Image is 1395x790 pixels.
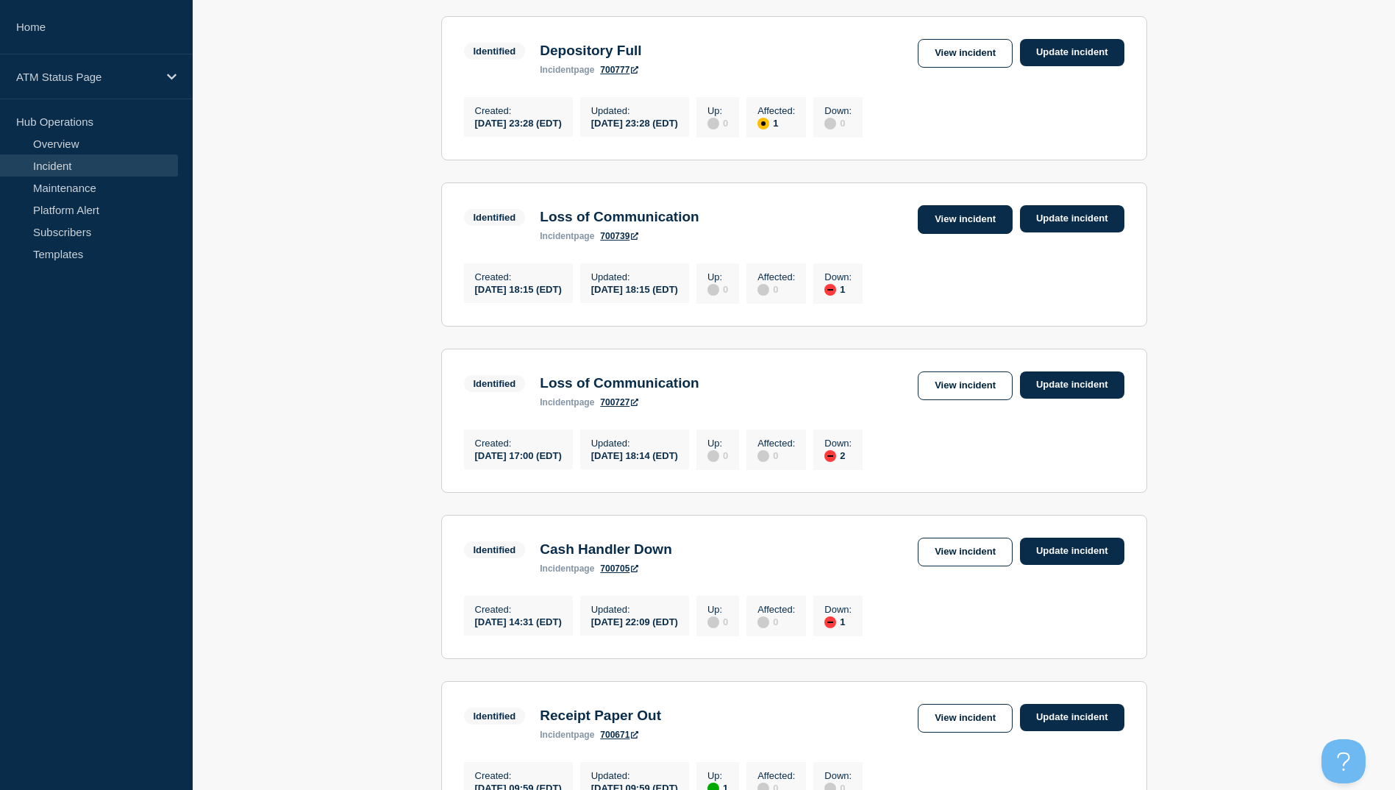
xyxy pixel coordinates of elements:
[475,105,562,116] p: Created :
[464,708,526,725] span: Identified
[824,770,852,781] p: Down :
[707,118,719,129] div: disabled
[591,116,678,129] div: [DATE] 23:28 (EDT)
[757,616,769,628] div: disabled
[475,282,562,295] div: [DATE] 18:15 (EDT)
[591,615,678,627] div: [DATE] 22:09 (EDT)
[475,116,562,129] div: [DATE] 23:28 (EDT)
[540,708,661,724] h3: Receipt Paper Out
[918,704,1013,733] a: View incident
[707,116,728,129] div: 0
[757,105,795,116] p: Affected :
[475,271,562,282] p: Created :
[600,231,638,241] a: 700739
[591,105,678,116] p: Updated :
[540,231,574,241] span: incident
[707,105,728,116] p: Up :
[757,449,795,462] div: 0
[464,43,526,60] span: Identified
[757,271,795,282] p: Affected :
[918,371,1013,400] a: View incident
[707,282,728,296] div: 0
[707,438,728,449] p: Up :
[824,438,852,449] p: Down :
[540,65,594,75] p: page
[600,563,638,574] a: 700705
[475,438,562,449] p: Created :
[707,615,728,628] div: 0
[591,604,678,615] p: Updated :
[540,397,594,408] p: page
[824,450,836,462] div: down
[600,397,638,408] a: 700727
[918,205,1013,234] a: View incident
[707,284,719,296] div: disabled
[757,116,795,129] div: 1
[707,271,728,282] p: Up :
[757,604,795,615] p: Affected :
[918,39,1013,68] a: View incident
[591,271,678,282] p: Updated :
[475,449,562,461] div: [DATE] 17:00 (EDT)
[591,770,678,781] p: Updated :
[824,271,852,282] p: Down :
[464,209,526,226] span: Identified
[757,282,795,296] div: 0
[540,375,699,391] h3: Loss of Communication
[591,449,678,461] div: [DATE] 18:14 (EDT)
[591,438,678,449] p: Updated :
[707,450,719,462] div: disabled
[600,65,638,75] a: 700777
[475,604,562,615] p: Created :
[824,284,836,296] div: down
[540,397,574,408] span: incident
[707,616,719,628] div: disabled
[16,71,157,83] p: ATM Status Page
[824,449,852,462] div: 2
[757,450,769,462] div: disabled
[757,284,769,296] div: disabled
[707,770,728,781] p: Up :
[1020,704,1124,731] a: Update incident
[540,43,641,59] h3: Depository Full
[540,563,594,574] p: page
[707,449,728,462] div: 0
[540,730,594,740] p: page
[1020,371,1124,399] a: Update incident
[591,282,678,295] div: [DATE] 18:15 (EDT)
[824,116,852,129] div: 0
[824,105,852,116] p: Down :
[918,538,1013,566] a: View incident
[540,209,699,225] h3: Loss of Communication
[824,604,852,615] p: Down :
[540,231,594,241] p: page
[757,438,795,449] p: Affected :
[824,615,852,628] div: 1
[757,770,795,781] p: Affected :
[600,730,638,740] a: 700671
[464,375,526,392] span: Identified
[540,730,574,740] span: incident
[1020,538,1124,565] a: Update incident
[475,615,562,627] div: [DATE] 14:31 (EDT)
[824,616,836,628] div: down
[475,770,562,781] p: Created :
[707,604,728,615] p: Up :
[1020,205,1124,232] a: Update incident
[824,118,836,129] div: disabled
[1321,739,1366,783] iframe: Help Scout Beacon - Open
[1020,39,1124,66] a: Update incident
[757,118,769,129] div: affected
[540,65,574,75] span: incident
[757,615,795,628] div: 0
[824,282,852,296] div: 1
[464,541,526,558] span: Identified
[540,563,574,574] span: incident
[540,541,671,558] h3: Cash Handler Down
